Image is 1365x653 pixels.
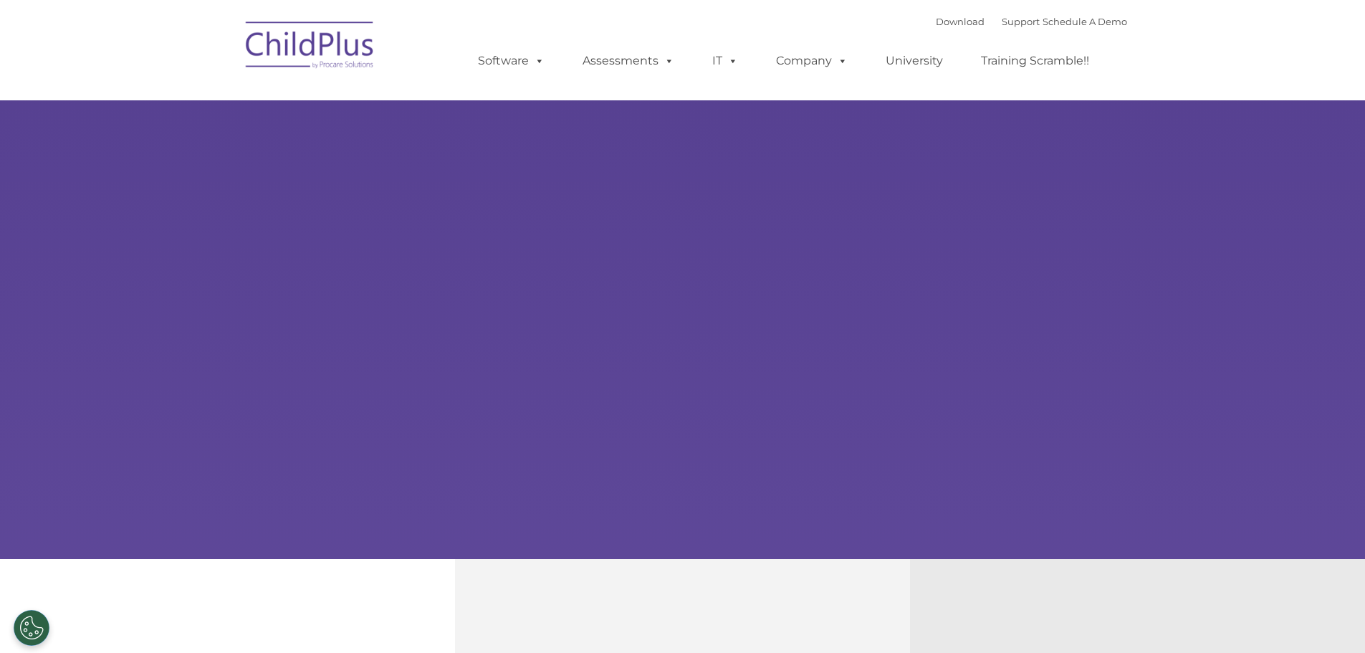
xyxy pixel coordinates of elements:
a: Assessments [568,47,689,75]
a: Company [762,47,862,75]
a: Download [936,16,985,27]
a: IT [698,47,752,75]
button: Cookies Settings [14,610,49,646]
a: Support [1002,16,1040,27]
img: ChildPlus by Procare Solutions [239,11,382,83]
a: University [871,47,957,75]
a: Training Scramble!! [967,47,1103,75]
font: | [936,16,1127,27]
a: Schedule A Demo [1043,16,1127,27]
a: Software [464,47,559,75]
